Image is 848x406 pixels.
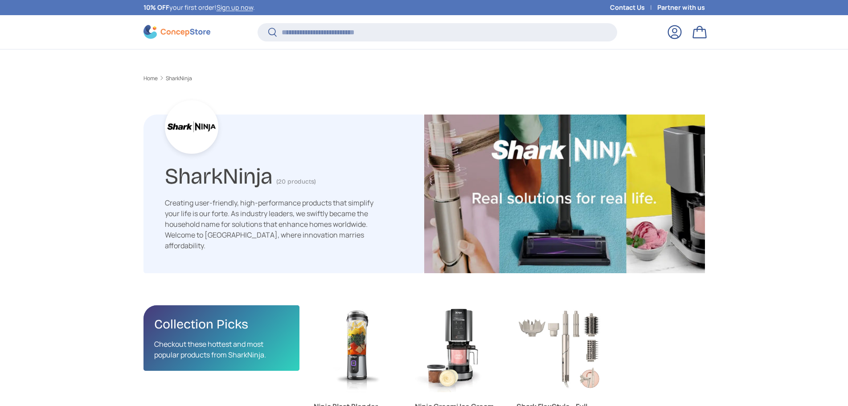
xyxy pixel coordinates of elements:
[314,305,401,393] a: Ninja Blast Blender (BC151)
[143,3,255,12] p: your first order! .
[415,305,502,393] a: Ninja Creami Ice Cream Maker (NC300)
[143,3,169,12] strong: 10% OFF
[610,3,657,12] a: Contact Us
[143,76,158,81] a: Home
[276,178,316,185] span: (20 products)
[424,115,705,273] img: SharkNinja
[166,76,192,81] a: SharkNinja
[657,3,705,12] a: Partner with us
[154,339,289,360] p: Checkout these hottest and most popular products from SharkNinja.
[165,197,374,251] div: Creating user-friendly, high-performance products that simplify your life is our forte. As indust...
[217,3,253,12] a: Sign up now
[516,305,604,393] a: Shark FlexStyle - Full Package (HD440SL)
[143,25,210,39] img: ConcepStore
[154,316,289,332] h2: Collection Picks
[165,160,273,189] h1: SharkNinja
[143,74,705,82] nav: Breadcrumbs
